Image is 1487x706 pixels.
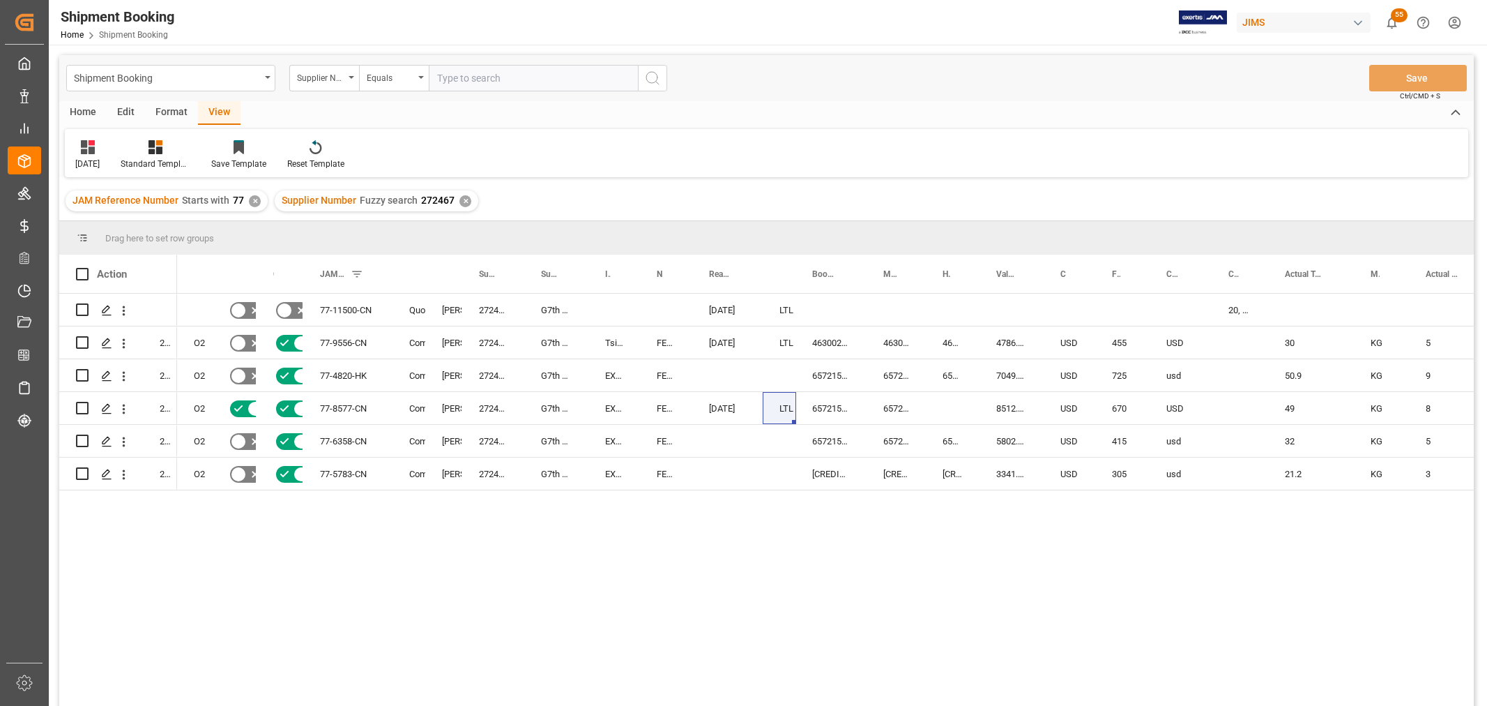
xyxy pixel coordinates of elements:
div: Press SPACE to select this row. [59,458,177,490]
span: JAM Reference Number [73,195,178,206]
span: 77 [233,195,244,206]
div: FEDEX INTERNATIONAL ECONOMY [640,392,692,424]
div: 77-9556-CN [303,326,392,359]
div: 272467 [462,392,524,424]
div: Format [145,101,198,125]
div: 2 [143,326,177,359]
div: Equals [367,68,414,84]
div: 657215924186 [867,425,926,457]
button: Save [1369,65,1467,91]
div: JIMS [1237,13,1371,33]
div: 77-6358-CN [303,425,392,457]
div: FEDEX INTERNATIONAL ECONOMY [640,359,692,391]
div: G7th Ltd. [524,425,588,457]
div: [DATE] [692,392,763,424]
span: Drag here to set row groups [105,233,214,243]
div: ✕ [249,195,261,207]
div: [CREDIT_CARD_NUMBER] [795,458,867,490]
span: 55 [1391,8,1408,22]
input: Type to search [429,65,638,91]
div: KG [1371,426,1392,458]
span: Actual Total Number of Cartons [1426,269,1458,279]
div: 77-8577-CN [303,392,392,424]
span: Starts with [182,195,229,206]
div: Shipment Booking [61,6,174,27]
div: 2 [143,458,177,490]
div: [PERSON_NAME] [442,426,445,458]
span: Supplier Number [282,195,356,206]
div: Press SPACE to select this row. [59,359,177,392]
div: 5802.96 [979,425,1044,457]
button: show 55 new notifications [1376,7,1408,38]
div: 2 [143,359,177,391]
span: Container Type [1228,269,1239,279]
div: [DATE] [692,326,763,359]
div: KG [1371,458,1392,490]
div: 77-11500-CN [303,294,392,326]
div: 20, 40, 40HQ, 45, 53 [1212,294,1268,326]
div: G7th Ltd. [524,294,588,326]
div: 2 [143,425,177,457]
div: 272467 [462,458,524,490]
span: Incoterm [605,269,611,279]
div: KG [1371,360,1392,392]
div: 32 [1268,425,1354,457]
div: G7th Ltd. [524,458,588,490]
div: 657215924186 [795,425,867,457]
span: JAM Reference Number [320,269,345,279]
span: Freight Quote [1112,269,1120,279]
span: Ctrl/CMD + S [1400,91,1440,101]
div: usd [1150,359,1212,391]
div: [DATE] [692,294,763,326]
div: G7th Ltd. [524,359,588,391]
div: 463002994430 [795,326,867,359]
div: 2 [143,392,177,424]
div: Press SPACE to select this row. [59,392,177,425]
span: Customs documents sent to broker [273,269,274,279]
div: FEDEX INTERNATIONAL ECONOMY [640,326,692,359]
div: Supplier Number [297,68,344,84]
div: 657215921772 [795,359,867,391]
div: [PERSON_NAME] [442,360,445,392]
div: Tsing Yi, [GEOGRAPHIC_DATA] [588,326,640,359]
div: 415 [1095,425,1150,457]
div: [PERSON_NAME] [442,393,445,425]
div: EXW [588,425,640,457]
div: 8512.44 [979,392,1044,424]
div: Save Template [211,158,266,170]
div: USD [1150,392,1212,424]
div: 463002994430 [867,326,926,359]
button: JIMS [1237,9,1376,36]
button: open menu [289,65,359,91]
div: [PERSON_NAME] [442,294,445,326]
span: Currency for Value (1) [1060,269,1066,279]
div: usd [1150,458,1212,490]
div: 657215924186 [926,425,979,457]
div: O2 [177,458,211,490]
div: [PERSON_NAME] [442,327,445,359]
div: 77-5783-CN [303,458,392,490]
span: Name of the Carrier/Forwarder [657,269,663,279]
img: Exertis%20JAM%20-%20Email%20Logo.jpg_1722504956.jpg [1179,10,1227,35]
div: Standard Templates [121,158,190,170]
div: O2 [177,326,211,359]
div: [CREDIT_CARD_NUMBER] [867,458,926,490]
div: 49 [1268,392,1354,424]
div: [DATE] [75,158,100,170]
div: 305 [1095,458,1150,490]
div: USD [1044,425,1095,457]
div: Action [97,268,127,280]
span: Value (1) [996,269,1014,279]
span: Master Pack Weight (UOM) Manual [1371,269,1380,279]
div: 455 [1095,326,1150,359]
span: Currency (freight quote) [1166,269,1182,279]
span: Supplier Full Name [541,269,559,279]
div: Press SPACE to select this row. [59,294,177,326]
div: KG [1371,393,1392,425]
div: Press SPACE to select this row. [59,326,177,359]
div: 657215926649 [867,392,926,424]
a: Home [61,30,84,40]
div: FEDEX INTERNATIONAL ECONOMY [640,425,692,457]
div: O2 [177,359,211,391]
span: Ready Date [709,269,733,279]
